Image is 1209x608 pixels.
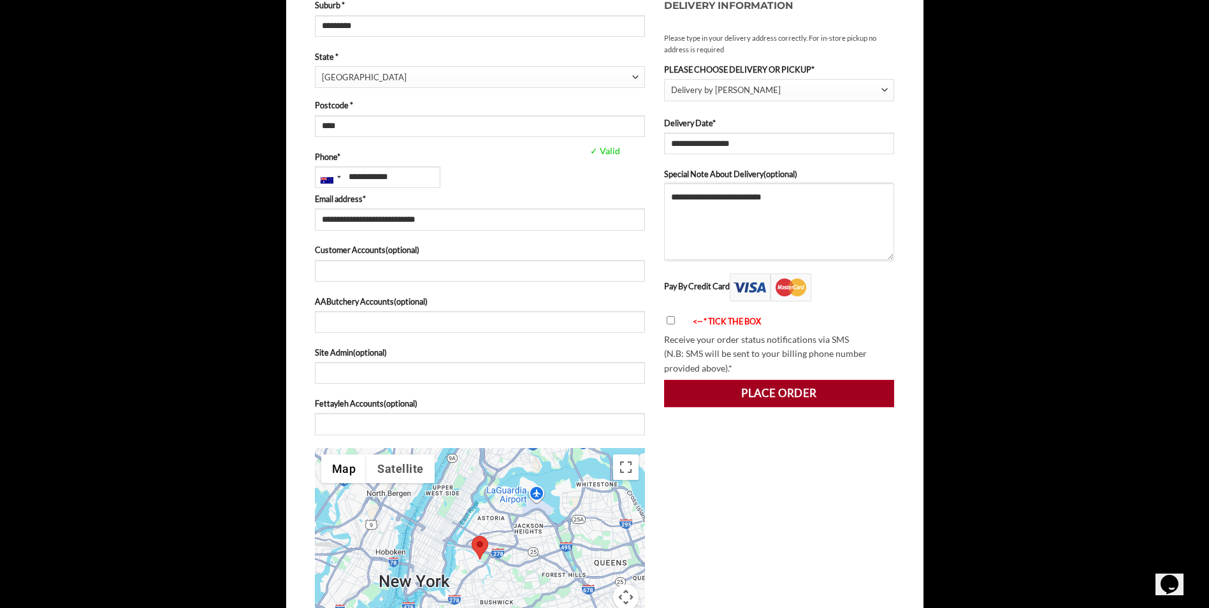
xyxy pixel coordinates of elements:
span: (optional) [386,245,419,255]
button: Toggle fullscreen view [613,454,639,480]
label: Fettayleh Accounts [315,397,645,410]
button: Show satellite imagery [366,454,435,483]
label: Email address [315,192,645,205]
input: <-- * TICK THE BOX [667,316,675,324]
span: Delivery by Abu Ahmad Butchery [664,79,895,101]
label: PLEASE CHOOSE DELIVERY OR PICKUP [664,63,895,76]
span: (optional) [764,169,797,179]
span: State [315,66,645,88]
label: Postcode [315,99,645,112]
img: arrow-blink.gif [681,319,693,327]
font: <-- * TICK THE BOX [693,316,761,326]
button: Place order [664,380,895,407]
span: (optional) [384,398,417,409]
img: Pay By Credit Card [730,273,811,301]
button: Show street map [321,454,367,483]
label: State [315,50,645,63]
iframe: chat widget [1155,557,1196,595]
div: Australia: +61 [315,167,345,187]
span: (optional) [394,296,428,307]
span: Delivery by Abu Ahmad Butchery [671,80,881,101]
small: Please type in your delivery address correctly. For in-store pickup no address is required [664,33,895,55]
label: Customer Accounts [315,243,645,256]
span: (optional) [353,347,387,358]
label: Special Note About Delivery [664,168,895,180]
label: Site Admin [315,346,645,359]
span: New South Wales [322,67,632,88]
label: Phone [315,150,645,163]
span: ✓ Valid [587,144,713,159]
p: Receive your order status notifications via SMS (N.B: SMS will be sent to your billing phone numb... [664,333,895,376]
label: Delivery Date [664,117,895,129]
label: Pay By Credit Card [664,281,811,291]
label: AAButchery Accounts [315,295,645,308]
